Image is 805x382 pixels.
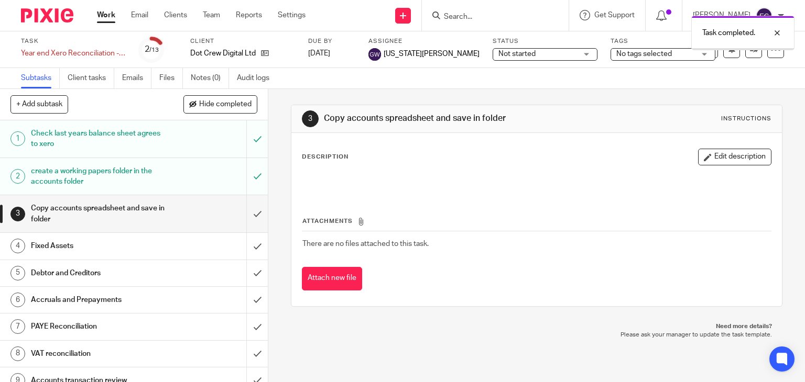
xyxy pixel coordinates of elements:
[10,239,25,253] div: 4
[191,68,229,88] a: Notes (0)
[302,218,353,224] span: Attachments
[616,50,672,58] span: No tags selected
[10,95,68,113] button: + Add subtask
[149,47,159,53] small: /13
[199,100,252,109] span: Hide completed
[302,267,362,290] button: Attach new file
[21,37,126,46] label: Task
[368,37,480,46] label: Assignee
[721,115,771,123] div: Instructions
[183,95,257,113] button: Hide completed
[384,49,480,59] span: [US_STATE][PERSON_NAME]
[122,68,151,88] a: Emails
[10,319,25,334] div: 7
[236,10,262,20] a: Reports
[10,169,25,184] div: 2
[97,10,115,20] a: Work
[10,293,25,307] div: 6
[10,131,25,146] div: 1
[21,48,126,59] div: Year end Xero Reconciliation - GW
[301,322,773,331] p: Need more details?
[756,7,773,24] img: svg%3E
[31,126,168,152] h1: Check last years balance sheet agrees to xero
[698,149,771,165] button: Edit description
[31,238,168,254] h1: Fixed Assets
[324,113,559,124] h1: Copy accounts spreadsheet and save in folder
[10,346,25,361] div: 8
[164,10,187,20] a: Clients
[278,10,306,20] a: Settings
[308,50,330,57] span: [DATE]
[31,292,168,308] h1: Accruals and Prepayments
[21,8,73,23] img: Pixie
[31,200,168,227] h1: Copy accounts spreadsheet and save in folder
[68,68,114,88] a: Client tasks
[190,37,295,46] label: Client
[31,265,168,281] h1: Debtor and Creditors
[31,163,168,190] h1: create a working papers folder in the accounts folder
[10,207,25,221] div: 3
[190,48,256,59] p: Dot Crew Digital Ltd
[237,68,277,88] a: Audit logs
[31,319,168,334] h1: PAYE Reconciliation
[10,266,25,280] div: 5
[21,68,60,88] a: Subtasks
[145,43,159,55] div: 2
[368,48,381,61] img: svg%3E
[702,28,755,38] p: Task completed.
[203,10,220,20] a: Team
[302,153,349,161] p: Description
[31,346,168,362] h1: VAT reconciliation
[498,50,536,58] span: Not started
[302,110,319,127] div: 3
[131,10,148,20] a: Email
[159,68,183,88] a: Files
[308,37,355,46] label: Due by
[301,331,773,339] p: Please ask your manager to update the task template.
[302,240,429,248] span: There are no files attached to this task.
